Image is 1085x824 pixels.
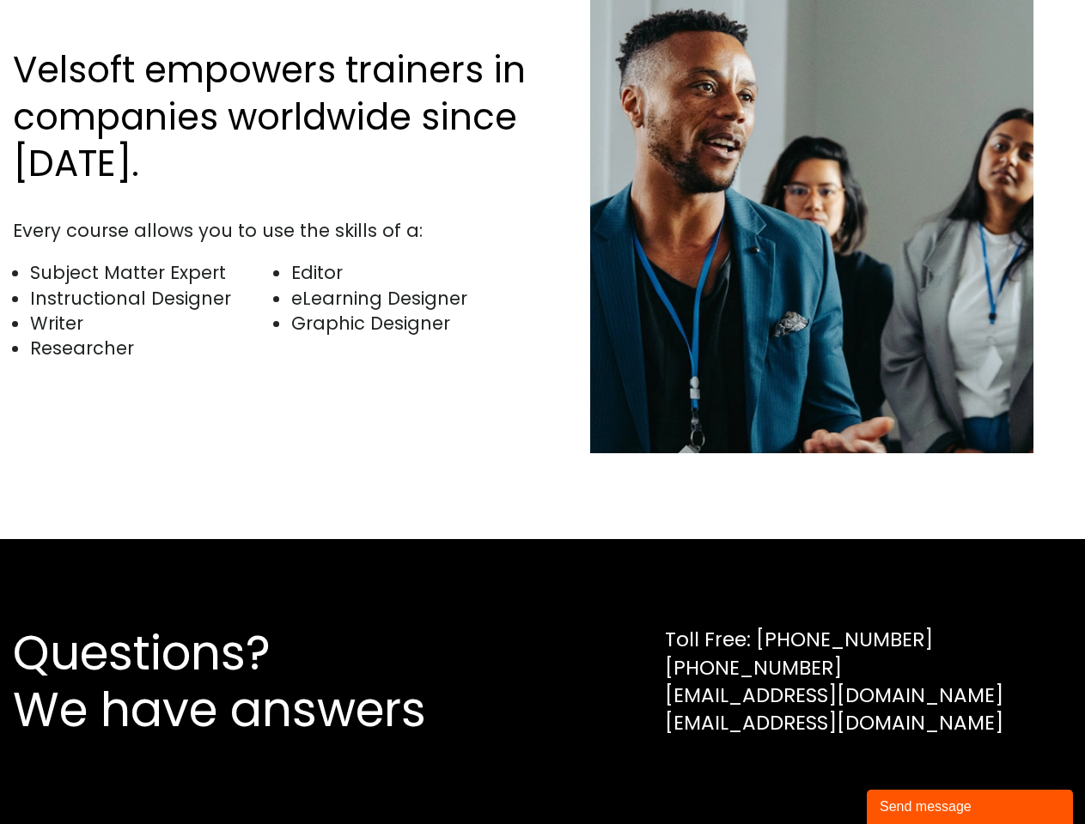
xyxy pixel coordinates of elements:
[13,625,488,738] h2: Questions? We have answers
[13,218,534,243] div: Every course allows you to use the skills of a:
[291,260,534,285] li: Editor
[291,286,534,311] li: eLearning Designer
[291,311,534,336] li: Graphic Designer
[665,626,1003,736] div: Toll Free: [PHONE_NUMBER] [PHONE_NUMBER] [EMAIL_ADDRESS][DOMAIN_NAME] [EMAIL_ADDRESS][DOMAIN_NAME]
[30,260,273,285] li: Subject Matter Expert
[30,311,273,336] li: Writer
[867,786,1076,824] iframe: chat widget
[13,47,534,188] h2: Velsoft empowers trainers in companies worldwide since [DATE].
[30,336,273,360] li: Researcher
[30,286,273,311] li: Instructional Designer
